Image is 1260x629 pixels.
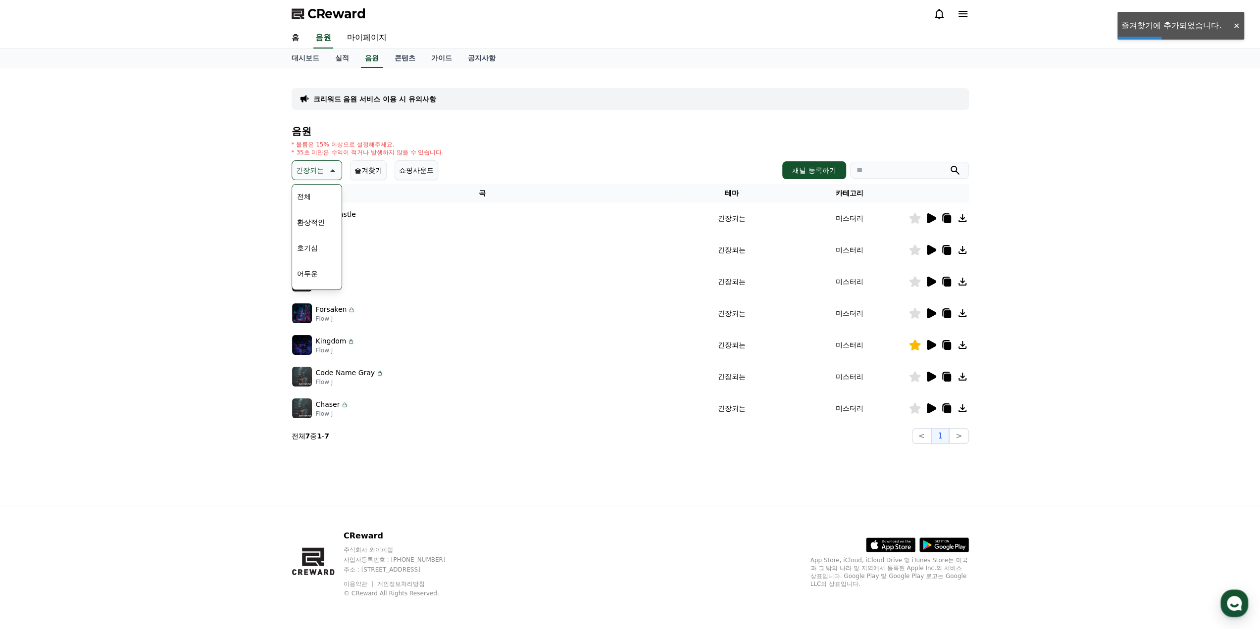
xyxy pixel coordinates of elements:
[387,49,423,68] a: 콘텐츠
[293,211,329,233] button: 환상적인
[672,361,790,392] td: 긴장되는
[292,126,969,137] h4: 음원
[292,367,312,387] img: music
[292,160,342,180] button: 긴장되는
[153,329,165,337] span: 설정
[344,566,464,574] p: 주소 : [STREET_ADDRESS]
[790,234,908,266] td: 미스터리
[912,428,931,444] button: <
[790,329,908,361] td: 미스터리
[782,161,846,179] button: 채널 등록하기
[31,329,37,337] span: 홈
[316,315,356,323] p: Flow J
[810,556,969,588] p: App Store, iCloud, iCloud Drive 및 iTunes Store는 미국과 그 밖의 나라 및 지역에서 등록된 Apple Inc.의 서비스 상표입니다. Goo...
[344,546,464,554] p: 주식회사 와이피랩
[949,428,968,444] button: >
[65,314,128,339] a: 대화
[316,399,340,410] p: Chaser
[316,346,355,354] p: Flow J
[292,141,444,148] p: * 볼륨은 15% 이상으로 설정해주세요.
[790,392,908,424] td: 미스터리
[292,398,312,418] img: music
[91,329,102,337] span: 대화
[790,184,908,202] th: 카테고리
[350,160,387,180] button: 즐겨찾기
[790,297,908,329] td: 미스터리
[292,335,312,355] img: music
[316,336,347,346] p: Kingdom
[313,94,436,104] a: 크리워드 음원 서비스 이용 시 유의사항
[3,314,65,339] a: 홈
[790,361,908,392] td: 미스터리
[292,148,444,156] p: * 35초 미만은 수익이 적거나 발생하지 않을 수 있습니다.
[324,432,329,440] strong: 7
[931,428,949,444] button: 1
[377,581,425,587] a: 개인정보처리방침
[292,431,329,441] p: 전체 중 -
[327,49,357,68] a: 실적
[672,392,790,424] td: 긴장되는
[284,28,307,48] a: 홈
[296,163,324,177] p: 긴장되는
[344,530,464,542] p: CReward
[672,184,790,202] th: 테마
[292,6,366,22] a: CReward
[292,303,312,323] img: music
[344,589,464,597] p: © CReward All Rights Reserved.
[317,432,322,440] strong: 1
[307,6,366,22] span: CReward
[344,581,375,587] a: 이용약관
[672,329,790,361] td: 긴장되는
[395,160,438,180] button: 쇼핑사운드
[292,184,673,202] th: 곡
[316,378,384,386] p: Flow J
[790,266,908,297] td: 미스터리
[128,314,190,339] a: 설정
[316,368,375,378] p: Code Name Gray
[344,556,464,564] p: 사업자등록번호 : [PHONE_NUMBER]
[316,410,349,418] p: Flow J
[284,49,327,68] a: 대시보드
[790,202,908,234] td: 미스터리
[293,237,322,259] button: 호기심
[361,49,383,68] a: 음원
[672,234,790,266] td: 긴장되는
[313,28,333,48] a: 음원
[672,266,790,297] td: 긴장되는
[293,263,322,285] button: 어두운
[305,432,310,440] strong: 7
[460,49,504,68] a: 공지사항
[672,202,790,234] td: 긴장되는
[423,49,460,68] a: 가이드
[316,304,347,315] p: Forsaken
[293,186,315,207] button: 전체
[339,28,395,48] a: 마이페이지
[672,297,790,329] td: 긴장되는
